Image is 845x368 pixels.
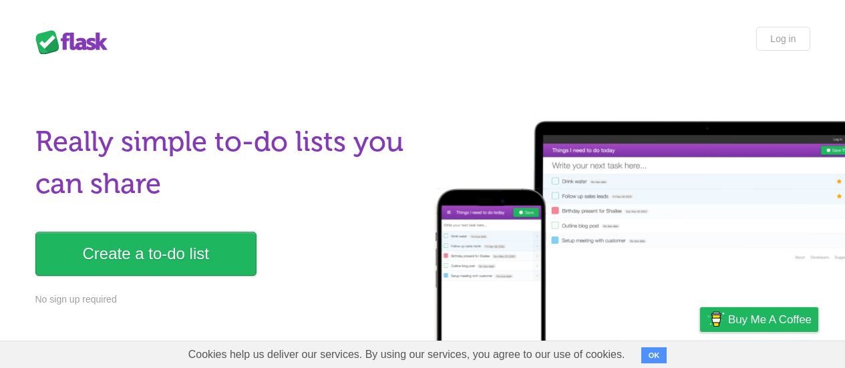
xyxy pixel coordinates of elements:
[35,293,415,307] p: No sign up required
[35,30,116,54] div: Flask Lists
[728,308,812,331] span: Buy me a coffee
[700,307,818,332] a: Buy me a coffee
[756,27,810,51] a: Log in
[707,308,725,331] img: Buy me a coffee
[35,232,257,276] a: Create a to-do list
[35,121,415,205] h1: Really simple to-do lists you can share
[175,341,639,368] span: Cookies help us deliver our services. By using our services, you agree to our use of cookies.
[641,347,667,363] button: OK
